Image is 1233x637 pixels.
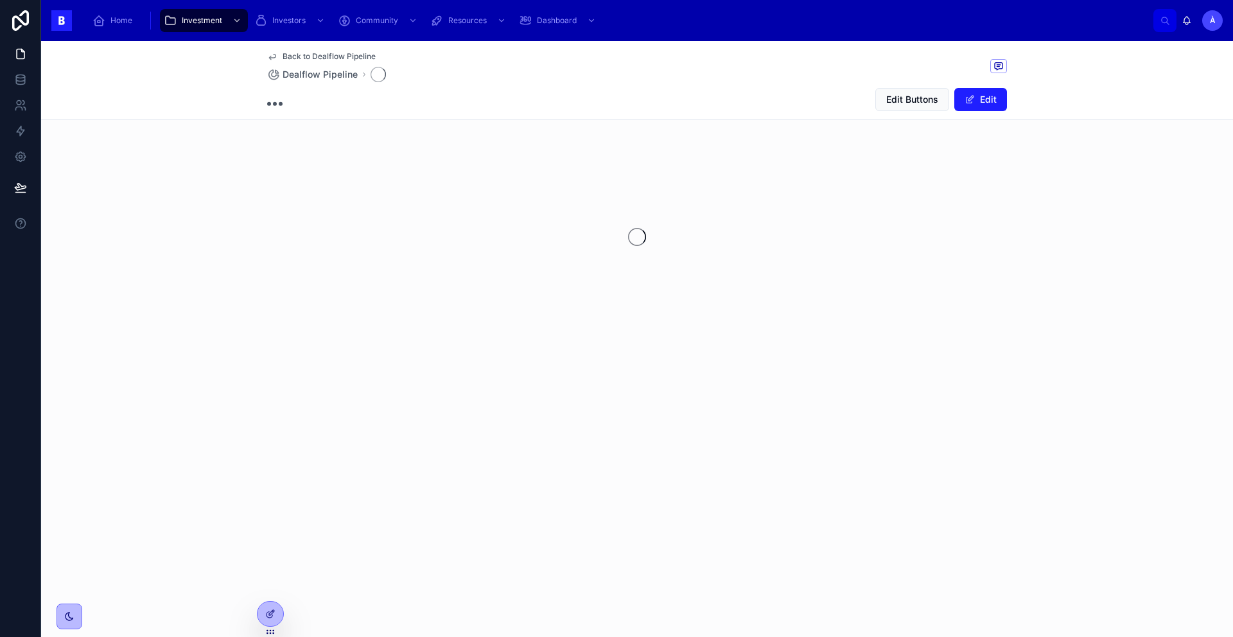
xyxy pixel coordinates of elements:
[283,51,376,62] span: Back to Dealflow Pipeline
[283,68,358,81] span: Dealflow Pipeline
[426,9,512,32] a: Resources
[886,93,938,106] span: Edit Buttons
[448,15,487,26] span: Resources
[82,6,1153,35] div: scrollable content
[537,15,577,26] span: Dashboard
[267,51,376,62] a: Back to Dealflow Pipeline
[89,9,141,32] a: Home
[250,9,331,32] a: Investors
[1210,15,1216,26] span: À
[356,15,398,26] span: Community
[954,88,1007,111] button: Edit
[334,9,424,32] a: Community
[267,68,358,81] a: Dealflow Pipeline
[110,15,132,26] span: Home
[875,88,949,111] button: Edit Buttons
[160,9,248,32] a: Investment
[515,9,602,32] a: Dashboard
[272,15,306,26] span: Investors
[51,10,72,31] img: App logo
[182,15,222,26] span: Investment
